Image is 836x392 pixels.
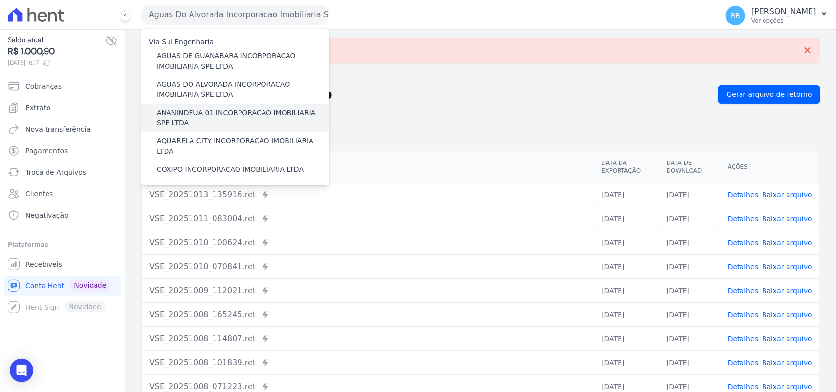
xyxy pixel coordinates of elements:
[149,357,586,369] div: VSE_20251008_101839.ret
[762,311,812,319] a: Baixar arquivo
[8,45,105,58] span: R$ 1.000,90
[4,276,121,296] a: Conta Hent Novidade
[728,359,758,367] a: Detalhes
[731,12,740,19] span: RR
[659,302,720,326] td: [DATE]
[141,88,711,101] h2: Exportações de Retorno
[728,383,758,391] a: Detalhes
[718,2,836,29] button: RR [PERSON_NAME] Ver opções
[762,383,812,391] a: Baixar arquivo
[659,326,720,350] td: [DATE]
[594,326,659,350] td: [DATE]
[727,90,812,99] span: Gerar arquivo de retorno
[4,206,121,225] a: Negativação
[594,231,659,254] td: [DATE]
[751,7,816,17] p: [PERSON_NAME]
[4,184,121,204] a: Clientes
[659,254,720,278] td: [DATE]
[659,207,720,231] td: [DATE]
[4,141,121,161] a: Pagamentos
[594,254,659,278] td: [DATE]
[762,191,812,199] a: Baixar arquivo
[25,167,86,177] span: Troca de Arquivos
[728,263,758,271] a: Detalhes
[149,333,586,345] div: VSE_20251008_114807.ret
[25,146,68,156] span: Pagamentos
[25,259,62,269] span: Recebíveis
[728,215,758,223] a: Detalhes
[659,350,720,374] td: [DATE]
[8,239,117,251] div: Plataformas
[142,151,594,183] th: Arquivo
[157,79,329,100] label: AGUAS DO ALVORADA INCORPORACAO IMOBILIARIA SPE LTDA
[720,151,820,183] th: Ações
[728,287,758,295] a: Detalhes
[8,58,105,67] span: [DATE] 16:17
[594,278,659,302] td: [DATE]
[659,151,720,183] th: Data de Download
[149,237,586,249] div: VSE_20251010_100624.ret
[25,103,50,113] span: Extrato
[762,239,812,247] a: Baixar arquivo
[762,263,812,271] a: Baixar arquivo
[8,35,105,45] span: Saldo atual
[728,311,758,319] a: Detalhes
[25,124,91,134] span: Nova transferência
[4,98,121,117] a: Extrato
[141,5,329,24] button: Aguas Do Alvorada Incorporacao Imobiliaria SPE LTDA
[762,215,812,223] a: Baixar arquivo
[762,359,812,367] a: Baixar arquivo
[594,207,659,231] td: [DATE]
[157,183,329,203] label: IDEALE PREMIUM INCORPORACAO IMOBILIARIA LTDA
[594,302,659,326] td: [DATE]
[149,285,586,297] div: VSE_20251009_112021.ret
[25,210,69,220] span: Negativação
[718,85,820,104] a: Gerar arquivo de retorno
[157,164,304,175] label: COXIPO INCORPORACAO IMOBILIARIA LTDA
[4,76,121,96] a: Cobranças
[157,108,329,128] label: ANANINDEUA 01 INCORPORACAO IMOBILIARIA SPE LTDA
[659,231,720,254] td: [DATE]
[762,335,812,343] a: Baixar arquivo
[25,189,53,199] span: Clientes
[659,278,720,302] td: [DATE]
[594,183,659,207] td: [DATE]
[751,17,816,24] p: Ver opções
[141,71,820,81] nav: Breadcrumb
[70,280,110,291] span: Novidade
[149,189,586,201] div: VSE_20251013_135916.ret
[762,287,812,295] a: Baixar arquivo
[25,281,64,291] span: Conta Hent
[8,76,117,317] nav: Sidebar
[4,162,121,182] a: Troca de Arquivos
[594,151,659,183] th: Data da Exportação
[157,51,329,71] label: AGUAS DE GUANABARA INCORPORACAO IMOBILIARIA SPE LTDA
[594,350,659,374] td: [DATE]
[157,136,329,157] label: AQUARELA CITY INCORPORACAO IMOBILIARIA LTDA
[10,359,33,382] div: Open Intercom Messenger
[728,335,758,343] a: Detalhes
[728,239,758,247] a: Detalhes
[4,254,121,274] a: Recebíveis
[728,191,758,199] a: Detalhes
[149,309,586,321] div: VSE_20251008_165245.ret
[659,183,720,207] td: [DATE]
[149,38,214,46] label: Via Sul Engenharia
[25,81,62,91] span: Cobranças
[4,119,121,139] a: Nova transferência
[149,261,586,273] div: VSE_20251010_070841.ret
[149,213,586,225] div: VSE_20251011_083004.ret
